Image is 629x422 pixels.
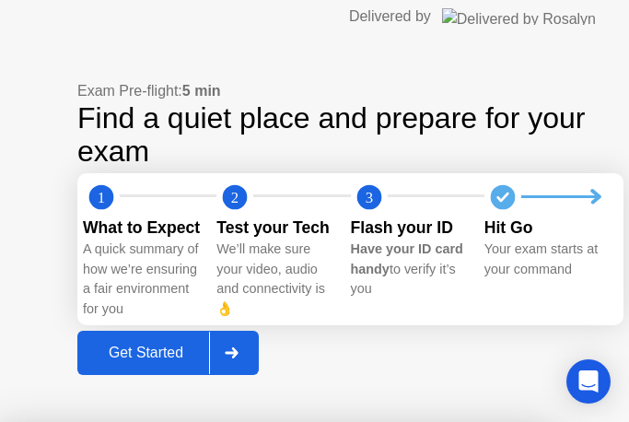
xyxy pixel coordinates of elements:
div: Flash your ID [351,216,470,240]
text: 3 [365,188,372,205]
img: Delivered by Rosalyn [442,8,596,25]
div: Exam Pre-flight: [77,80,623,102]
div: Find a quiet place and prepare for your exam [77,102,623,167]
div: Open Intercom Messenger [566,359,611,404]
text: 1 [98,188,105,205]
div: Hit Go [484,216,603,240]
b: 5 min [182,83,221,99]
div: A quick summary of how we’re ensuring a fair environment for you [83,240,202,319]
div: What to Expect [83,216,202,240]
div: Your exam starts at your command [484,240,603,279]
b: Have your ID card handy [351,241,463,276]
text: 2 [231,188,239,205]
div: We’ll make sure your video, audio and connectivity is 👌 [216,240,335,319]
div: Delivered by [349,6,431,28]
div: Test your Tech [216,216,335,240]
div: to verify it’s you [351,240,470,299]
div: Get Started [83,345,209,361]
